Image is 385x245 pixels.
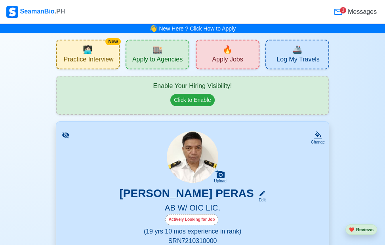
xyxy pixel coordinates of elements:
[159,25,236,32] a: New Here ? Click How to Apply
[340,7,346,13] div: 1
[63,56,113,65] span: Practice Interview
[170,94,214,106] button: Click to Enable
[292,44,302,56] span: travel
[66,227,319,236] p: (19 yrs 10 mos experience in rank)
[349,227,355,232] span: heart
[346,7,377,17] span: Messages
[152,44,162,56] span: agencies
[6,6,65,18] div: SeamanBio
[165,214,219,225] div: Actively Looking for Job
[66,203,319,214] h5: AB W/ OIC LIC.
[83,44,93,56] span: interview
[311,139,325,145] div: Change
[105,38,121,45] div: New
[148,23,159,34] span: bell
[223,44,233,56] span: new
[276,56,319,65] span: Log My Travels
[6,6,18,18] img: Logo
[55,8,65,15] span: .PH
[345,224,377,235] button: heartReviews
[65,81,320,91] div: Enable Your Hiring Visibility!
[132,56,183,65] span: Apply to Agencies
[119,187,253,203] h3: [PERSON_NAME] PERAS
[212,56,243,65] span: Apply Jobs
[214,179,227,184] div: Upload
[255,197,266,203] div: Edit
